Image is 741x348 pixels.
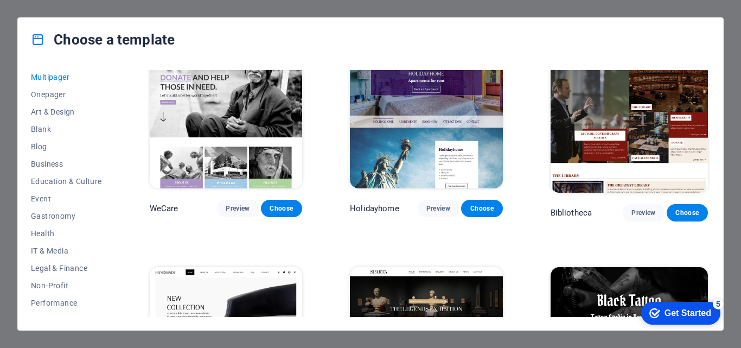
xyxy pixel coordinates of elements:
span: Choose [470,204,494,213]
button: Education & Culture [31,173,102,190]
div: Get Started 5 items remaining, 0% complete [9,5,88,28]
button: Portfolio [31,312,102,329]
span: Preview [226,204,250,213]
p: Bibliotheca [551,207,592,218]
button: Choose [667,204,708,222]
img: Bibliotheca [551,47,708,193]
img: WeCare [150,47,302,188]
span: Onepager [31,90,102,99]
p: Holidayhome [350,203,399,214]
span: Choose [675,208,699,217]
button: Blog [31,138,102,155]
button: Health [31,225,102,242]
span: Business [31,160,102,168]
button: Performance [31,294,102,312]
button: Non-Profit [31,277,102,294]
span: IT & Media [31,246,102,255]
span: Multipager [31,73,102,81]
span: Legal & Finance [31,264,102,273]
div: 5 [80,2,91,13]
p: WeCare [150,203,178,214]
img: Holidayhome [350,47,503,188]
span: Gastronomy [31,212,102,220]
button: IT & Media [31,242,102,260]
span: Portfolio [31,316,102,325]
button: Preview [217,200,258,217]
button: Business [31,155,102,173]
button: Preview [623,204,664,222]
h4: Choose a template [31,31,175,48]
span: Blog [31,142,102,151]
button: Onepager [31,86,102,103]
span: Event [31,194,102,203]
span: Education & Culture [31,177,102,186]
button: Choose [261,200,302,217]
span: Preview [631,208,655,217]
span: Health [31,229,102,238]
button: Art & Design [31,103,102,121]
span: Art & Design [31,107,102,116]
button: Multipager [31,68,102,86]
button: Choose [461,200,502,217]
button: Gastronomy [31,207,102,225]
div: Get Started [32,12,79,22]
span: Preview [426,204,450,213]
button: Legal & Finance [31,260,102,277]
span: Performance [31,299,102,307]
span: Blank [31,125,102,134]
span: Choose [270,204,293,213]
button: Blank [31,121,102,138]
button: Event [31,190,102,207]
span: Non-Profit [31,281,102,290]
button: Preview [418,200,459,217]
